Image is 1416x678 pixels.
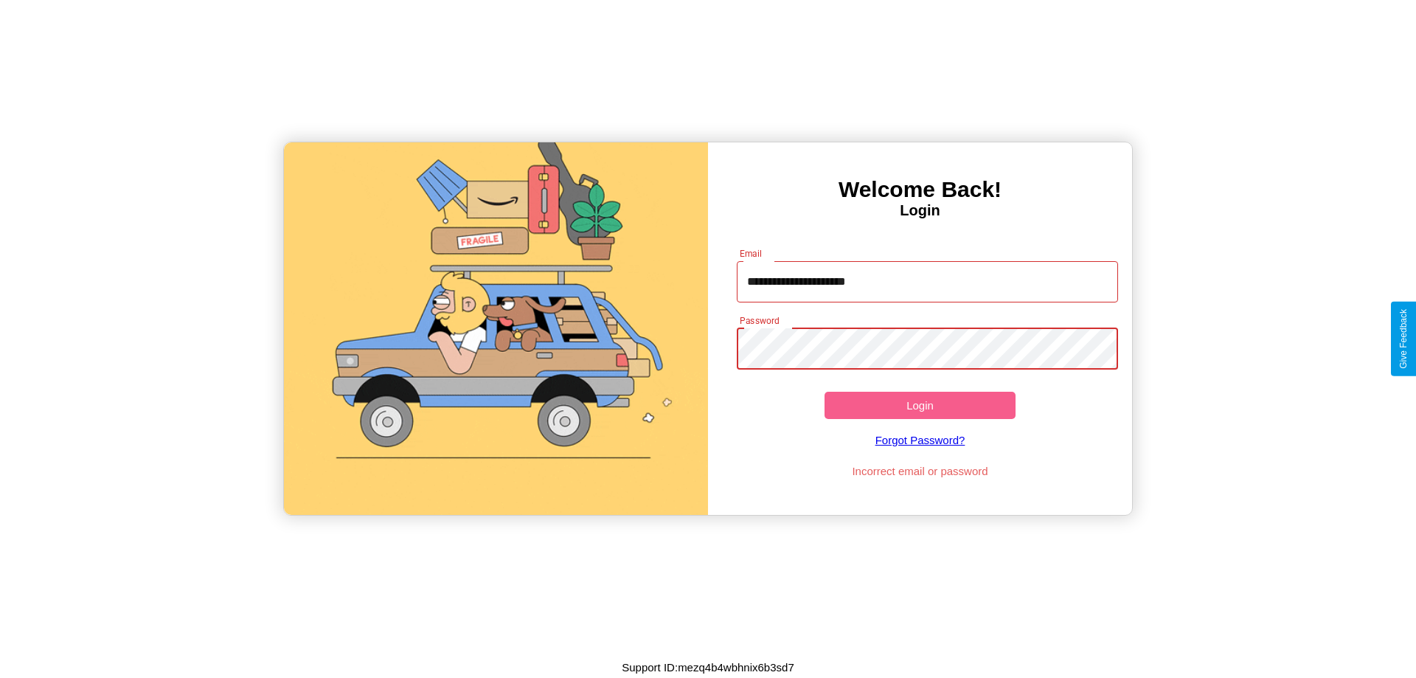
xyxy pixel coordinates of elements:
h4: Login [708,202,1132,219]
img: gif [284,142,708,515]
a: Forgot Password? [729,419,1111,461]
label: Password [740,314,779,327]
p: Support ID: mezq4b4wbhnix6b3sd7 [622,657,794,677]
p: Incorrect email or password [729,461,1111,481]
button: Login [825,392,1016,419]
h3: Welcome Back! [708,177,1132,202]
div: Give Feedback [1398,309,1409,369]
label: Email [740,247,763,260]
